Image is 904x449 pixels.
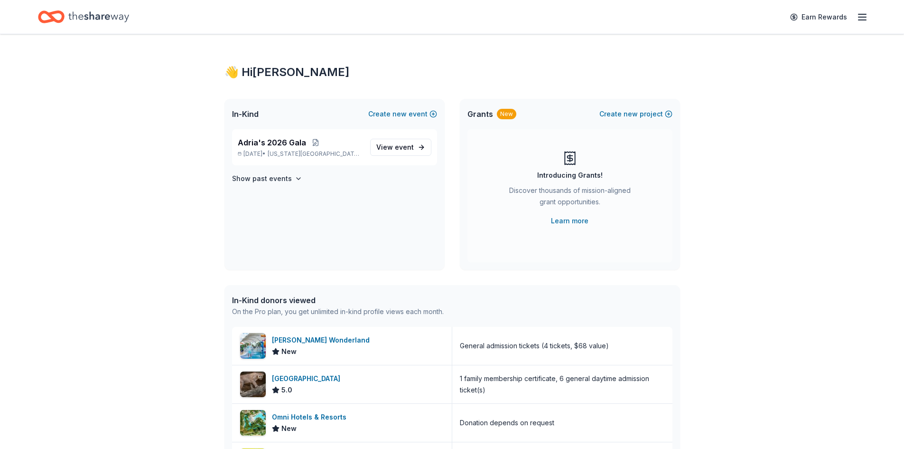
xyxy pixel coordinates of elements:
[624,108,638,120] span: new
[272,373,344,384] div: [GEOGRAPHIC_DATA]
[240,333,266,359] img: Image for Morgan's Wonderland
[368,108,437,120] button: Createnewevent
[537,170,603,181] div: Introducing Grants!
[268,150,362,158] span: [US_STATE][GEOGRAPHIC_DATA], [GEOGRAPHIC_DATA]
[224,65,680,80] div: 👋 Hi [PERSON_NAME]
[551,215,588,227] a: Learn more
[505,185,634,211] div: Discover thousands of mission-aligned grant opportunities.
[232,306,444,317] div: On the Pro plan, you get unlimited in-kind profile views each month.
[370,139,431,156] a: View event
[467,108,493,120] span: Grants
[784,9,853,26] a: Earn Rewards
[281,384,292,396] span: 5.0
[238,150,363,158] p: [DATE] •
[376,142,414,153] span: View
[281,423,297,434] span: New
[272,334,373,346] div: [PERSON_NAME] Wonderland
[497,109,516,119] div: New
[240,372,266,397] img: Image for Houston Zoo
[460,373,665,396] div: 1 family membership certificate, 6 general daytime admission ticket(s)
[281,346,297,357] span: New
[232,295,444,306] div: In-Kind donors viewed
[232,173,302,184] button: Show past events
[240,410,266,436] img: Image for Omni Hotels & Resorts
[232,173,292,184] h4: Show past events
[395,143,414,151] span: event
[238,137,306,148] span: Adria's 2026 Gala
[392,108,407,120] span: new
[460,417,554,429] div: Donation depends on request
[460,340,609,352] div: General admission tickets (4 tickets, $68 value)
[272,411,350,423] div: Omni Hotels & Resorts
[599,108,672,120] button: Createnewproject
[232,108,259,120] span: In-Kind
[38,6,129,28] a: Home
